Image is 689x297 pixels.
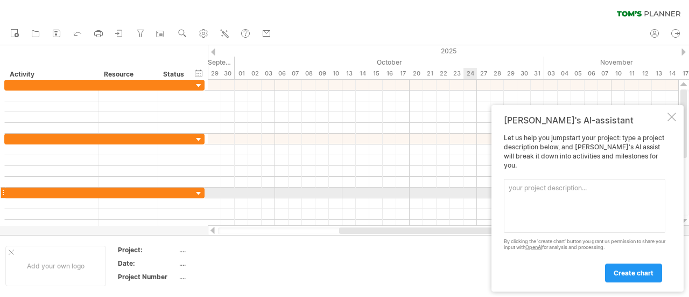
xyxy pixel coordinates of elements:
div: [PERSON_NAME]'s AI-assistant [504,115,665,126]
div: Wednesday, 22 October 2025 [437,68,450,79]
div: Friday, 17 October 2025 [396,68,410,79]
div: Friday, 3 October 2025 [262,68,275,79]
div: Friday, 10 October 2025 [329,68,342,79]
div: Tuesday, 7 October 2025 [289,68,302,79]
div: Tuesday, 28 October 2025 [490,68,504,79]
div: Thursday, 2 October 2025 [248,68,262,79]
div: .... [179,245,270,254]
div: Monday, 3 November 2025 [544,68,558,79]
div: Friday, 24 October 2025 [463,68,477,79]
div: Thursday, 16 October 2025 [383,68,396,79]
div: Wednesday, 5 November 2025 [571,68,585,79]
div: Monday, 13 October 2025 [342,68,356,79]
div: Resource [104,69,152,80]
div: By clicking the 'create chart' button you grant us permission to share your input with for analys... [504,239,665,251]
div: Monday, 10 November 2025 [611,68,625,79]
div: Friday, 14 November 2025 [665,68,679,79]
div: Tuesday, 14 October 2025 [356,68,369,79]
div: Thursday, 6 November 2025 [585,68,598,79]
div: Wednesday, 15 October 2025 [369,68,383,79]
div: Date: [118,259,177,268]
div: Activity [10,69,93,80]
div: Wednesday, 8 October 2025 [302,68,315,79]
div: Project: [118,245,177,254]
div: Project Number [118,272,177,281]
a: create chart [605,264,662,282]
div: Monday, 27 October 2025 [477,68,490,79]
div: Friday, 7 November 2025 [598,68,611,79]
div: Tuesday, 11 November 2025 [625,68,638,79]
div: Monday, 29 September 2025 [208,68,221,79]
div: Thursday, 23 October 2025 [450,68,463,79]
div: Tuesday, 21 October 2025 [423,68,437,79]
div: .... [179,259,270,268]
div: Add your own logo [5,246,106,286]
div: Friday, 31 October 2025 [531,68,544,79]
div: Tuesday, 4 November 2025 [558,68,571,79]
div: Tuesday, 30 September 2025 [221,68,235,79]
div: Thursday, 30 October 2025 [517,68,531,79]
div: Monday, 20 October 2025 [410,68,423,79]
div: Wednesday, 29 October 2025 [504,68,517,79]
div: Status [163,69,187,80]
div: Let us help you jumpstart your project: type a project description below, and [PERSON_NAME]'s AI ... [504,134,665,282]
span: create chart [614,269,653,277]
div: Thursday, 13 November 2025 [652,68,665,79]
div: October 2025 [235,57,544,68]
div: Wednesday, 1 October 2025 [235,68,248,79]
div: Wednesday, 12 November 2025 [638,68,652,79]
div: .... [179,272,270,281]
a: OpenAI [525,244,542,250]
div: Thursday, 9 October 2025 [315,68,329,79]
div: Monday, 6 October 2025 [275,68,289,79]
